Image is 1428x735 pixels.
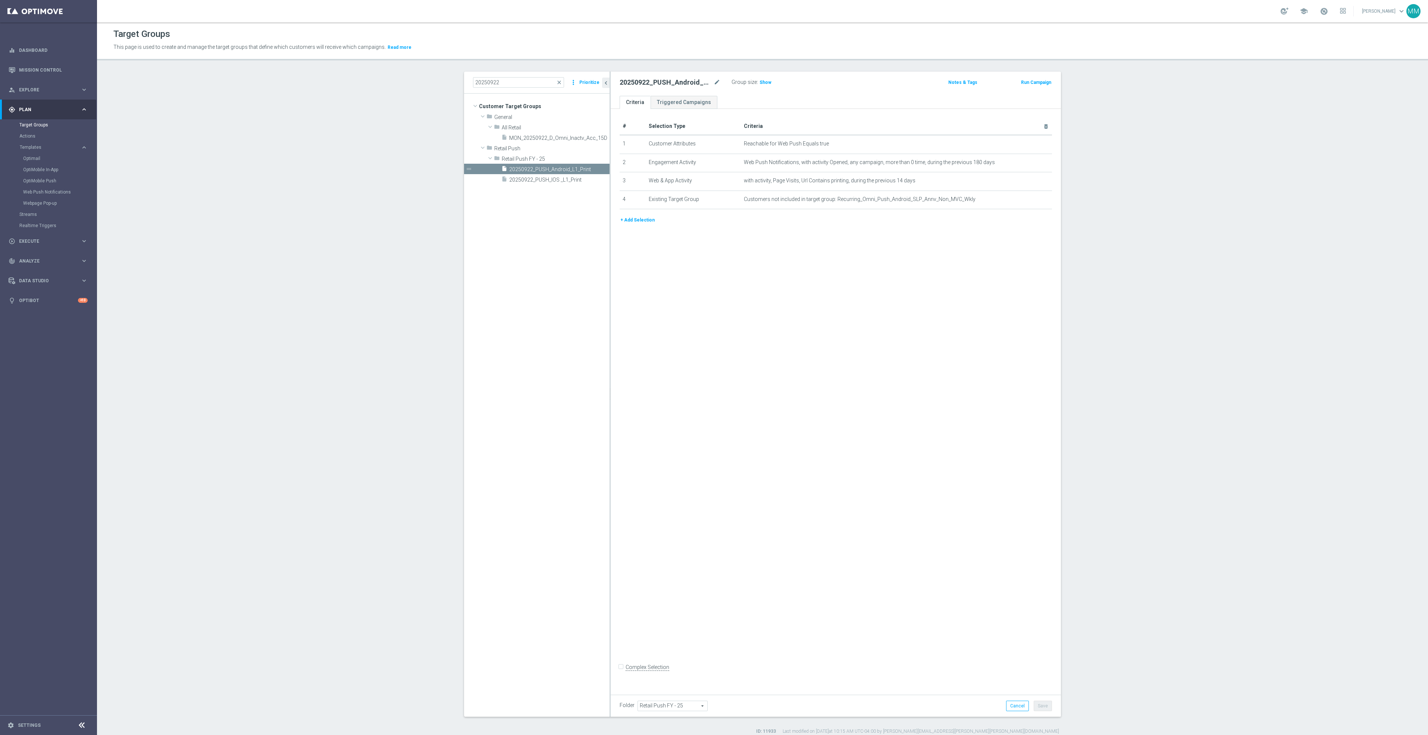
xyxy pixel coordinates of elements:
span: Show [760,80,771,85]
i: keyboard_arrow_right [81,238,88,245]
div: Optimail [23,153,96,164]
i: lightbulb [9,297,15,304]
div: OptiMobile In-App [23,164,96,175]
i: person_search [9,87,15,93]
i: delete_forever [1043,123,1049,129]
span: This page is used to create and manage the target groups that define which customers will receive... [113,44,386,50]
label: Folder [620,702,635,709]
a: Actions [19,133,78,139]
a: Triggered Campaigns [651,96,717,109]
td: Existing Target Group [646,191,741,209]
h2: 20250922_PUSH_Android_L1_Print [620,78,712,87]
span: Customer Target Groups [479,101,610,111]
a: Target Groups [19,122,78,128]
label: : [757,79,758,85]
div: Webpage Pop-up [23,198,96,209]
i: more_vert [570,77,577,88]
span: close [556,79,562,85]
div: Execute [9,238,81,245]
i: mode_edit [714,78,720,87]
span: 20250922_PUSH_Android_L1_Print [509,166,610,173]
button: lightbulb Optibot +10 [8,298,88,304]
button: play_circle_outline Execute keyboard_arrow_right [8,238,88,244]
div: +10 [78,298,88,303]
span: Retail Push [494,145,610,152]
a: OptiMobile Push [23,178,78,184]
button: Templates keyboard_arrow_right [19,144,88,150]
i: folder [486,145,492,153]
span: Explore [19,88,81,92]
a: OptiMobile In-App [23,167,78,173]
button: person_search Explore keyboard_arrow_right [8,87,88,93]
i: keyboard_arrow_right [81,106,88,113]
i: settings [7,722,14,729]
span: school [1300,7,1308,15]
a: Mission Control [19,60,88,80]
i: keyboard_arrow_right [81,257,88,264]
a: Dashboard [19,40,88,60]
td: 4 [620,191,646,209]
button: gps_fixed Plan keyboard_arrow_right [8,107,88,113]
input: Quick find group or folder [473,77,564,88]
span: with activity, Page Visits, Url Contains printing, during the previous 14 days [744,178,915,184]
i: gps_fixed [9,106,15,113]
span: MON_20250922_D_Omni_Inactv_Acc_15D [509,135,610,141]
td: Engagement Activity [646,154,741,172]
button: Mission Control [8,67,88,73]
i: keyboard_arrow_right [81,277,88,284]
div: Templates [19,142,96,209]
div: Explore [9,87,81,93]
span: Retail Push FY - 25 [502,156,610,162]
button: chevron_left [602,78,610,88]
div: Web Push Notifications [23,186,96,198]
a: Webpage Pop-up [23,200,78,206]
a: Optibot [19,290,78,310]
a: Optimail [23,156,78,161]
div: Optibot [9,290,88,310]
th: # [620,118,646,135]
label: Last modified on [DATE] at 10:15 AM UTC-04:00 by [PERSON_NAME][EMAIL_ADDRESS][PERSON_NAME][PERSON... [783,728,1059,735]
span: Customers not included in target group: Recurring_Omni_Push_Android_SLP_Annv_Non_MVC_Wkly [744,196,976,202]
div: Plan [9,106,81,113]
i: track_changes [9,258,15,264]
td: 2 [620,154,646,172]
div: OptiMobile Push [23,175,96,186]
div: MM [1406,4,1421,18]
span: Plan [19,107,81,112]
i: insert_drive_file [501,176,507,185]
i: play_circle_outline [9,238,15,245]
i: chevron_left [602,79,610,87]
button: track_changes Analyze keyboard_arrow_right [8,258,88,264]
i: folder [494,124,500,132]
div: Templates [20,145,81,150]
div: Actions [19,131,96,142]
span: General [494,114,610,120]
i: folder [486,113,492,122]
span: keyboard_arrow_down [1397,7,1406,15]
div: Analyze [9,258,81,264]
button: Read more [387,43,412,51]
span: Criteria [744,123,763,129]
i: keyboard_arrow_right [81,144,88,151]
button: equalizer Dashboard [8,47,88,53]
button: Run Campaign [1020,78,1052,87]
span: Data Studio [19,279,81,283]
span: Reachable for Web Push Equals true [744,141,829,147]
button: Notes & Tags [948,78,978,87]
a: Realtime Triggers [19,223,78,229]
td: 1 [620,135,646,154]
span: 20250922_PUSH_IOS _L1_Print [509,177,610,183]
td: Web & App Activity [646,172,741,191]
i: insert_drive_file [501,134,507,143]
th: Selection Type [646,118,741,135]
div: Streams [19,209,96,220]
div: Target Groups [19,119,96,131]
div: Mission Control [9,60,88,80]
